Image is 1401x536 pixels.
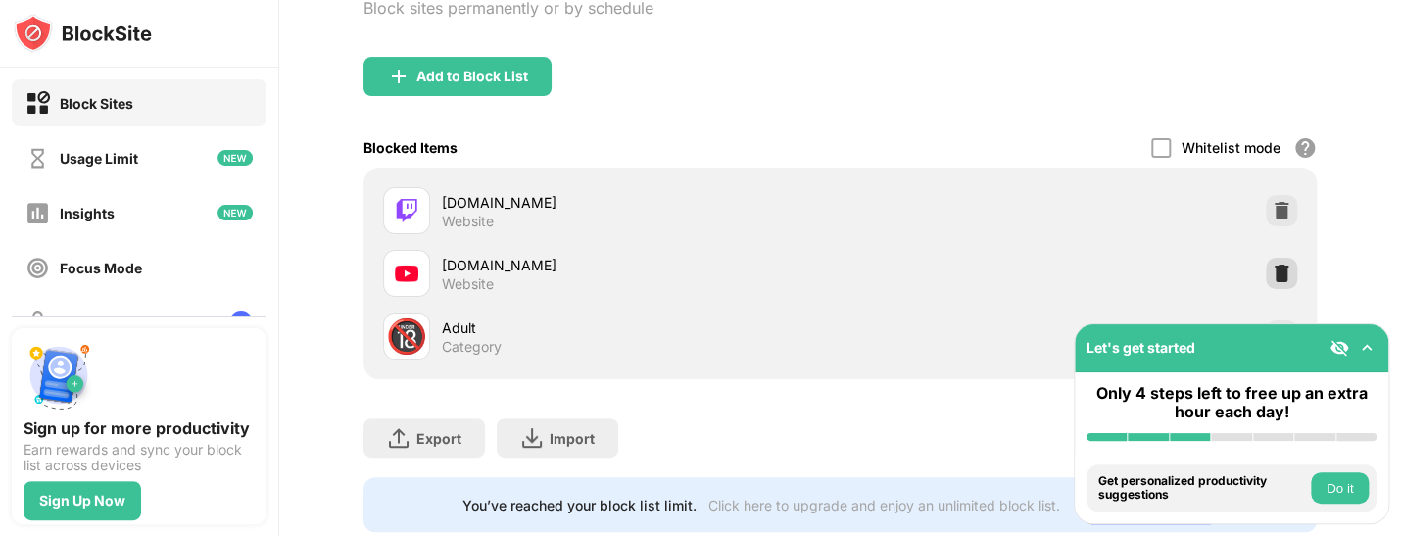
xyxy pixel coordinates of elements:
[395,199,418,222] img: favicons
[442,275,494,293] div: Website
[395,262,418,285] img: favicons
[60,95,133,112] div: Block Sites
[60,205,115,221] div: Insights
[14,14,152,53] img: logo-blocksite.svg
[363,139,458,156] div: Blocked Items
[60,260,142,276] div: Focus Mode
[24,442,255,473] div: Earn rewards and sync your block list across devices
[442,213,494,230] div: Website
[1087,339,1195,356] div: Let's get started
[442,317,841,338] div: Adult
[462,497,697,513] div: You’ve reached your block list limit.
[1311,472,1369,504] button: Do it
[998,20,1381,247] iframe: Sign in with Google Dialog
[60,150,138,167] div: Usage Limit
[217,205,253,220] img: new-icon.svg
[24,340,94,411] img: push-signup.svg
[217,150,253,166] img: new-icon.svg
[442,255,841,275] div: [DOMAIN_NAME]
[386,317,427,357] div: 🔞
[416,69,528,84] div: Add to Block List
[1087,384,1377,421] div: Only 4 steps left to free up an extra hour each day!
[416,430,461,447] div: Export
[442,192,841,213] div: [DOMAIN_NAME]
[550,430,595,447] div: Import
[39,493,125,509] div: Sign Up Now
[25,311,50,335] img: password-protection-off.svg
[25,256,50,280] img: focus-off.svg
[1357,338,1377,358] img: omni-setup-toggle.svg
[1329,338,1349,358] img: eye-not-visible.svg
[442,338,502,356] div: Category
[1098,474,1306,503] div: Get personalized productivity suggestions
[229,311,253,334] img: lock-menu.svg
[24,418,255,438] div: Sign up for more productivity
[25,146,50,171] img: time-usage-off.svg
[25,91,50,116] img: block-on.svg
[708,497,1060,513] div: Click here to upgrade and enjoy an unlimited block list.
[60,315,201,331] div: Password Protection
[25,201,50,225] img: insights-off.svg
